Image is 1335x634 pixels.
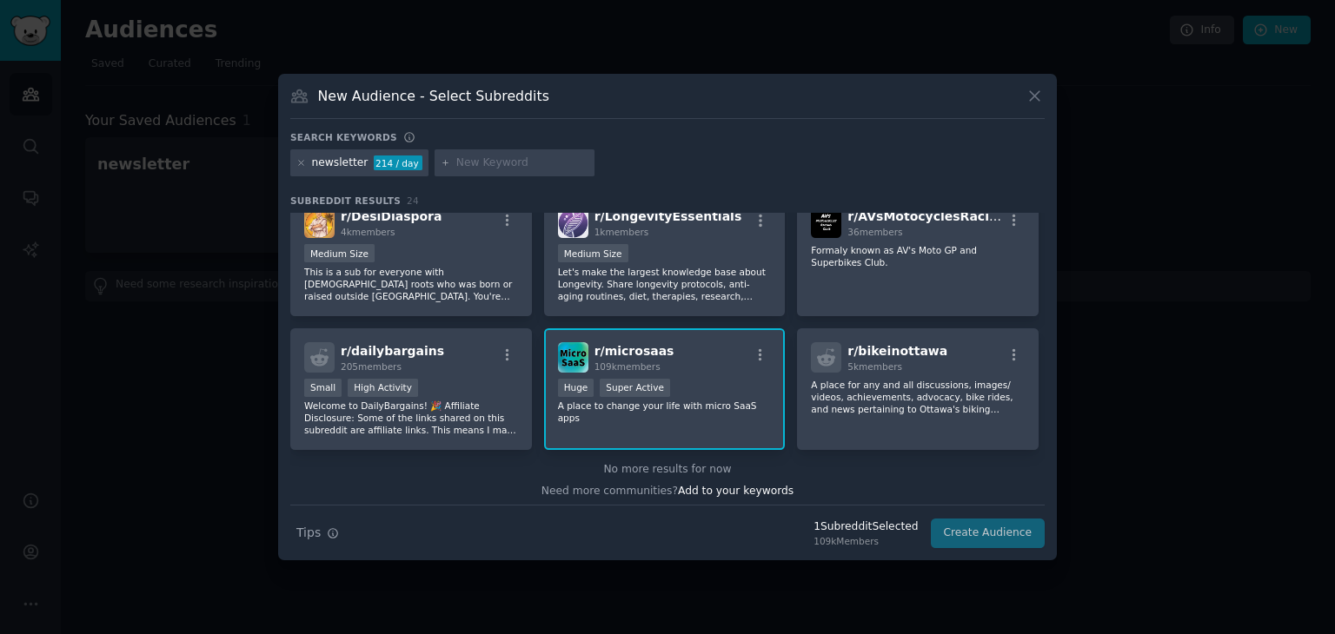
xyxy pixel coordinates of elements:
input: New Keyword [456,155,588,171]
span: Add to your keywords [678,485,794,497]
span: r/ DesiDiaspora [341,209,442,223]
p: Let's make the largest knowledge base about Longevity. Share longevity protocols, anti-aging rout... [558,266,772,302]
span: 205 members [341,361,402,372]
span: r/ bikeinottawa [847,344,947,358]
p: A place to change your life with micro SaaS apps [558,400,772,424]
div: 214 / day [374,155,422,171]
h3: Search keywords [290,131,397,143]
span: r/ microsaas [594,344,674,358]
button: Tips [290,518,345,548]
span: 24 [407,195,419,206]
div: High Activity [348,379,418,397]
span: Tips [296,524,321,542]
span: r/ AVsMotocyclesRacing [847,209,1006,223]
span: 109k members [594,361,661,372]
p: Welcome to DailyBargains! 🎉 Affiliate Disclosure: Some of the links shared on this subreddit are ... [304,400,518,436]
p: A place for any and all discussions, images/ videos, achievements, advocacy, bike rides, and news... [811,379,1025,415]
div: Medium Size [558,244,628,262]
div: 1 Subreddit Selected [814,519,918,535]
img: DesiDiaspora [304,208,335,238]
span: 36 members [847,227,902,237]
div: Medium Size [304,244,375,262]
span: r/ LongevityEssentials [594,209,742,223]
span: Subreddit Results [290,195,401,207]
h3: New Audience - Select Subreddits [318,87,549,105]
div: Super Active [600,379,670,397]
img: LongevityEssentials [558,208,588,238]
div: newsletter [312,155,369,171]
p: This is a sub for everyone with [DEMOGRAPHIC_DATA] roots who was born or raised outside [GEOGRAPH... [304,266,518,302]
p: Formaly known as AV's Moto GP and Superbikes Club. [811,244,1025,268]
span: 5k members [847,361,902,372]
div: 109k Members [814,535,918,547]
img: AVsMotocyclesRacing [811,208,841,238]
div: Small [304,379,342,397]
span: r/ dailybargains [341,344,444,358]
span: 4k members [341,227,395,237]
div: Huge [558,379,594,397]
img: microsaas [558,342,588,373]
div: Need more communities? [290,478,1045,499]
div: No more results for now [290,462,1045,478]
span: 1k members [594,227,649,237]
